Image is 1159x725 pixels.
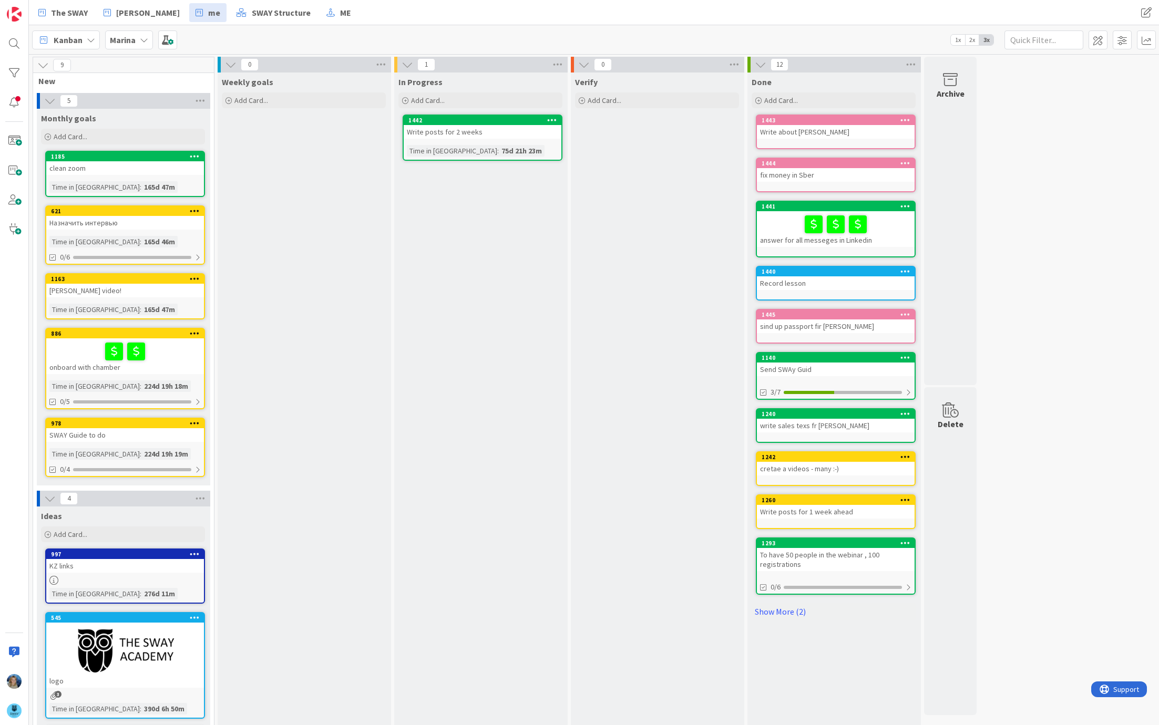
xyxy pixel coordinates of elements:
div: 545 [51,614,204,622]
span: ME [340,6,351,19]
div: 1163 [51,275,204,283]
span: 1x [951,35,965,45]
div: 1163 [46,274,204,284]
div: 997 [51,551,204,558]
span: : [140,448,141,460]
div: 1445sind up passport fir [PERSON_NAME] [757,310,915,333]
span: : [497,145,499,157]
div: 1440 [757,267,915,276]
span: 3/7 [771,387,781,398]
span: 2x [965,35,979,45]
div: 1443 [757,116,915,125]
div: 1185 [46,152,204,161]
div: write sales texs fr [PERSON_NAME] [757,419,915,432]
div: 886onboard with chamber [46,329,204,374]
div: clean zoom [46,161,204,175]
div: 1293 [762,540,915,547]
a: Show More (2) [752,603,916,620]
div: Write posts for 1 week ahead [757,505,915,519]
div: 1185clean zoom [46,152,204,175]
span: 3 [55,691,61,698]
div: 1163[PERSON_NAME] video! [46,274,204,297]
div: answer for all messeges in Linkedin [757,211,915,247]
span: 1 [417,58,435,71]
span: 0 [594,58,612,71]
a: The SWAY [32,3,94,22]
div: 75d 21h 23m [499,145,545,157]
div: Time in [GEOGRAPHIC_DATA] [49,703,140,714]
div: KZ links [46,559,204,573]
span: Add Card... [54,530,87,539]
div: 224d 19h 19m [141,448,191,460]
div: Write about [PERSON_NAME] [757,125,915,139]
div: 1242 [762,453,915,461]
span: 0/5 [60,396,70,407]
div: cretae a videos - many :-) [757,462,915,475]
div: 1140 [762,354,915,361]
span: 3x [979,35,993,45]
span: In Progress [398,77,443,87]
div: [PERSON_NAME] video! [46,284,204,297]
span: Add Card... [588,96,621,105]
div: Archive [937,87,965,100]
span: 0/6 [60,252,70,263]
div: Time in [GEOGRAPHIC_DATA] [49,448,140,460]
div: Time in [GEOGRAPHIC_DATA] [407,145,497,157]
div: 1442 [408,117,561,124]
span: : [140,181,141,193]
div: To have 50 people in the webinar , 100 registrations [757,548,915,571]
span: Kanban [54,34,83,46]
div: Time in [GEOGRAPHIC_DATA] [49,304,140,315]
div: 1444 [757,159,915,168]
div: Write posts for 2 weeks [404,125,561,139]
span: : [140,588,141,599]
div: Time in [GEOGRAPHIC_DATA] [49,181,140,193]
div: 1442Write posts for 2 weeks [404,116,561,139]
span: me [208,6,220,19]
b: Marina [110,35,136,45]
div: 1441 [757,202,915,211]
span: SWAY Structure [252,6,311,19]
span: New [38,76,201,86]
div: SWAY Guide to do [46,428,204,442]
div: 997 [46,550,204,559]
img: Visit kanbanzone.com [7,7,22,22]
span: Add Card... [764,96,798,105]
span: Add Card... [411,96,445,105]
a: SWAY Structure [230,3,317,22]
div: 1293To have 50 people in the webinar , 100 registrations [757,538,915,571]
div: sind up passport fir [PERSON_NAME] [757,319,915,333]
div: 1441 [762,203,915,210]
div: 1442 [404,116,561,125]
img: MA [7,674,22,689]
span: : [140,703,141,714]
span: Verify [575,77,598,87]
span: 0/4 [60,464,70,475]
div: logo [46,674,204,688]
span: : [140,236,141,247]
span: Support [22,2,48,14]
div: 1240 [757,409,915,419]
div: 1444fix money in Sber [757,159,915,182]
span: : [140,380,141,392]
div: 545logo [46,613,204,688]
span: Add Card... [234,96,268,105]
div: 1445 [757,310,915,319]
div: 1240write sales texs fr [PERSON_NAME] [757,409,915,432]
span: 0 [241,58,259,71]
div: 1445 [762,311,915,318]
div: 1443Write about [PERSON_NAME] [757,116,915,139]
div: 1260Write posts for 1 week ahead [757,495,915,519]
span: 0/6 [771,582,781,593]
div: 390d 6h 50m [141,703,187,714]
div: 165d 46m [141,236,178,247]
div: onboard with chamber [46,338,204,374]
div: 1441answer for all messeges in Linkedin [757,202,915,247]
input: Quick Filter... [1004,30,1083,49]
span: Weekly goals [222,77,273,87]
div: 1185 [51,153,204,160]
div: 1260 [762,496,915,504]
div: 165d 47m [141,181,178,193]
div: Send SWAy Guid [757,362,915,376]
div: 621 [46,206,204,216]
